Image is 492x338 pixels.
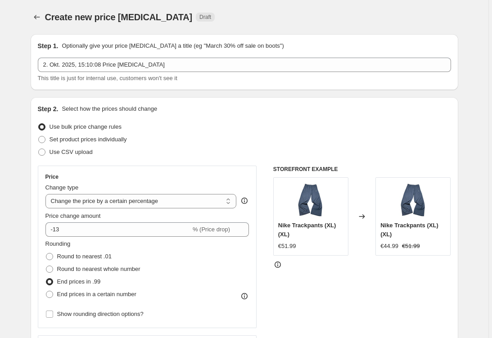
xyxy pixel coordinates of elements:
[293,182,329,218] img: FC1E2F40-9EEA-4D29-8F7A-D7B1FC8E2084_80x.jpg
[45,12,193,22] span: Create new price [MEDICAL_DATA]
[45,240,71,247] span: Rounding
[50,123,122,130] span: Use bulk price change rules
[38,104,59,113] h2: Step 2.
[45,184,79,191] span: Change type
[45,212,101,219] span: Price change amount
[240,196,249,205] div: help
[38,58,451,72] input: 30% off holiday sale
[38,75,177,81] span: This title is just for internal use, customers won't see it
[380,222,438,238] span: Nike Trackpants (XL) (XL)
[395,182,431,218] img: FC1E2F40-9EEA-4D29-8F7A-D7B1FC8E2084_80x.jpg
[50,136,127,143] span: Set product prices individually
[278,222,336,238] span: Nike Trackpants (XL) (XL)
[57,253,112,260] span: Round to nearest .01
[193,226,230,233] span: % (Price drop)
[278,243,296,249] span: €51.99
[62,104,157,113] p: Select how the prices should change
[402,243,420,249] span: €51.99
[62,41,284,50] p: Optionally give your price [MEDICAL_DATA] a title (eg "March 30% off sale on boots")
[57,278,101,285] span: End prices in .99
[57,266,140,272] span: Round to nearest whole number
[57,291,136,297] span: End prices in a certain number
[57,311,144,317] span: Show rounding direction options?
[199,14,211,21] span: Draft
[273,166,451,173] h6: STOREFRONT EXAMPLE
[38,41,59,50] h2: Step 1.
[50,149,93,155] span: Use CSV upload
[45,173,59,180] h3: Price
[31,11,43,23] button: Price change jobs
[380,243,398,249] span: €44.99
[45,222,191,237] input: -15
